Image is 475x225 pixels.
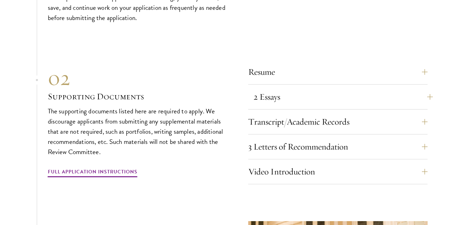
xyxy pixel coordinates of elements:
[48,167,137,178] a: Full Application Instructions
[253,88,433,105] button: 2 Essays
[248,113,428,130] button: Transcript/Academic Records
[248,163,428,180] button: Video Introduction
[48,91,227,102] h3: Supporting Documents
[248,64,428,80] button: Resume
[48,106,227,157] p: The supporting documents listed here are required to apply. We discourage applicants from submitt...
[248,138,428,155] button: 3 Letters of Recommendation
[48,65,227,91] div: 02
